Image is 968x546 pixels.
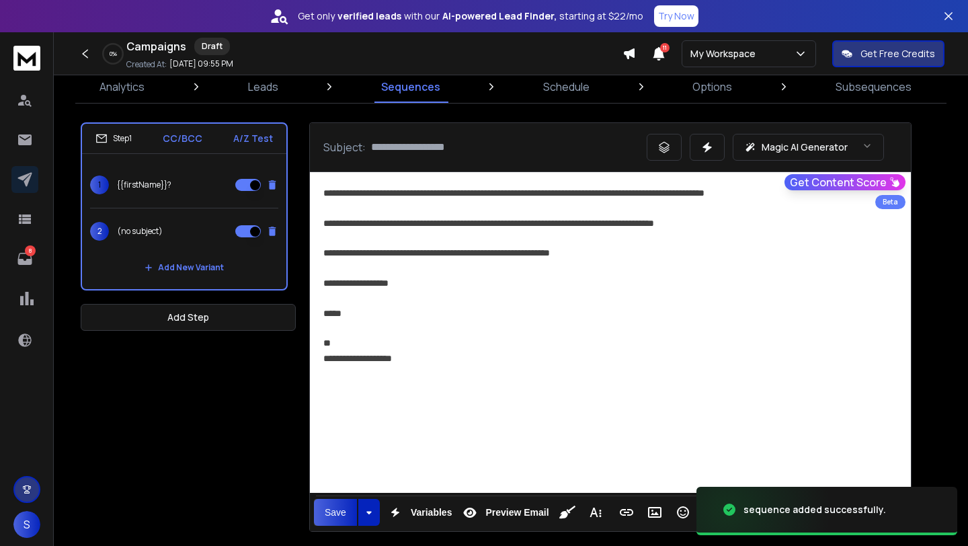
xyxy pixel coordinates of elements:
p: CC/BCC [163,132,202,145]
a: Schedule [535,71,598,103]
span: 2 [90,222,109,241]
span: Variables [408,507,455,518]
strong: verified leads [337,9,401,23]
div: Step 1 [95,132,132,145]
button: Insert Link (⌘K) [614,499,639,526]
a: Options [684,71,740,103]
p: (no subject) [117,226,163,237]
p: Get only with our starting at $22/mo [298,9,643,23]
button: Insert Image (⌘P) [642,499,668,526]
div: sequence added successfully. [743,503,886,516]
div: Draft [194,38,230,55]
button: Save [314,499,357,526]
a: 8 [11,245,38,272]
li: Step1CC/BCCA/Z Test1{{firstName}}?2(no subject)Add New Variant [81,122,288,290]
button: S [13,511,40,538]
button: More Text [583,499,608,526]
button: Variables [382,499,455,526]
h1: Campaigns [126,38,186,54]
p: 8 [25,245,36,256]
p: 0 % [110,50,117,58]
button: Get Content Score [784,174,905,190]
strong: AI-powered Lead Finder, [442,9,557,23]
p: My Workspace [690,47,761,61]
button: Clean HTML [555,499,580,526]
span: 1 [90,175,109,194]
p: Get Free Credits [860,47,935,61]
button: Preview Email [457,499,551,526]
p: Created At: [126,59,167,70]
button: Add New Variant [134,254,235,281]
p: Subject: [323,139,366,155]
button: Add Step [81,304,296,331]
p: {{firstName}}? [117,180,171,190]
p: Magic AI Generator [762,141,848,154]
button: Try Now [654,5,698,27]
p: Options [692,79,732,95]
button: Magic AI Generator [733,134,884,161]
span: Preview Email [483,507,551,518]
a: Subsequences [828,71,920,103]
p: [DATE] 09:55 PM [169,58,233,69]
a: Analytics [91,71,153,103]
p: Try Now [658,9,694,23]
button: Emoticons [670,499,696,526]
p: A/Z Test [233,132,273,145]
p: Sequences [381,79,440,95]
a: Leads [240,71,286,103]
a: Sequences [373,71,448,103]
img: logo [13,46,40,71]
button: Get Free Credits [832,40,944,67]
p: Leads [248,79,278,95]
div: Beta [875,195,905,209]
p: Analytics [99,79,145,95]
p: Schedule [543,79,590,95]
p: Subsequences [836,79,912,95]
span: 11 [660,43,670,52]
